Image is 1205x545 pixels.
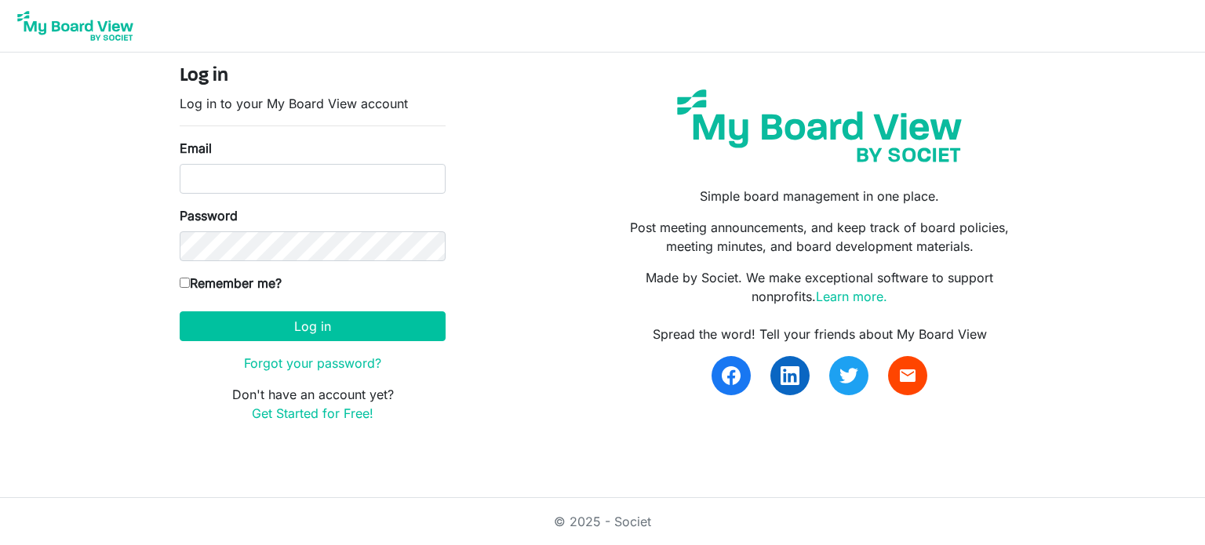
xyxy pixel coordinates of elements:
[180,311,446,341] button: Log in
[180,274,282,292] label: Remember me?
[180,206,238,225] label: Password
[665,78,974,174] img: my-board-view-societ.svg
[898,366,917,385] span: email
[839,366,858,385] img: twitter.svg
[722,366,741,385] img: facebook.svg
[180,385,446,423] p: Don't have an account yet?
[180,139,212,158] label: Email
[614,187,1025,205] p: Simple board management in one place.
[816,289,887,304] a: Learn more.
[614,218,1025,256] p: Post meeting announcements, and keep track of board policies, meeting minutes, and board developm...
[781,366,799,385] img: linkedin.svg
[180,278,190,288] input: Remember me?
[244,355,381,371] a: Forgot your password?
[180,65,446,88] h4: Log in
[888,356,927,395] a: email
[252,405,373,421] a: Get Started for Free!
[180,94,446,113] p: Log in to your My Board View account
[13,6,138,45] img: My Board View Logo
[614,325,1025,343] div: Spread the word! Tell your friends about My Board View
[614,268,1025,306] p: Made by Societ. We make exceptional software to support nonprofits.
[554,514,651,529] a: © 2025 - Societ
